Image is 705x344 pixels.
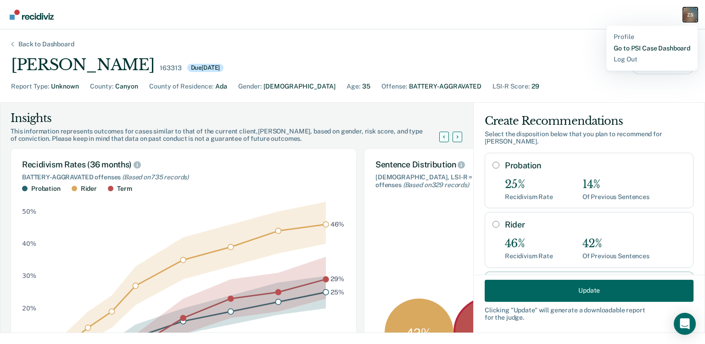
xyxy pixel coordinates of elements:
div: Offense : [381,82,407,91]
div: Recidivism Rate [505,193,553,201]
div: Gender : [238,82,262,91]
span: (Based on 329 records ) [403,181,469,189]
div: [DEMOGRAPHIC_DATA] [263,82,336,91]
g: text [330,220,345,295]
div: Ada [215,82,227,91]
div: 29 [532,82,539,91]
div: This information represents outcomes for cases similar to that of the current client, [PERSON_NAM... [11,128,450,143]
a: Go to PSI Case Dashboard [614,44,690,52]
div: [DEMOGRAPHIC_DATA], LSI-R = 29+, BATTERY-AGGRAVATED offenses [375,173,574,189]
text: 50% [22,207,36,215]
div: County of Residence : [149,82,213,91]
a: Log Out [614,55,690,63]
text: 25% [330,288,344,295]
label: Rider [505,220,686,230]
div: Due [DATE] [187,64,224,72]
div: 14% [582,178,649,191]
div: BATTERY-AGGRAVATED [409,82,481,91]
div: Of Previous Sentences [582,252,649,260]
div: County : [90,82,113,91]
div: Insights [11,111,450,126]
div: Unknown [51,82,79,91]
span: (Based on 735 records ) [122,173,189,181]
label: Probation [505,161,686,171]
div: Z S [683,7,698,22]
div: Canyon [115,82,138,91]
button: Update [485,279,694,301]
div: 35 [362,82,370,91]
div: Of Previous Sentences [582,193,649,201]
div: Recidivism Rate [505,252,553,260]
a: Profile [614,33,690,41]
div: Select the disposition below that you plan to recommend for [PERSON_NAME] . [485,130,694,146]
div: Age : [347,82,360,91]
img: Recidiviz [10,10,54,20]
button: Profile dropdown button [683,7,698,22]
div: Sentence Distribution [375,160,574,170]
text: 30% [22,272,36,279]
div: 25% [505,178,553,191]
text: 46% [330,220,345,227]
div: Clicking " Update " will generate a downloadable report for the judge. [485,306,694,322]
text: 20% [22,304,36,311]
div: Back to Dashboard [7,40,85,48]
div: BATTERY-AGGRAVATED offenses [22,173,345,181]
div: Probation [31,185,61,193]
div: 163313 [160,64,181,72]
div: Recidivism Rates (36 months) [22,160,345,170]
div: Report Type : [11,82,49,91]
div: Create Recommendations [485,114,694,128]
text: 40% [22,240,36,247]
div: Rider [81,185,97,193]
div: 42% [582,237,649,250]
div: Open Intercom Messenger [674,313,696,335]
div: LSI-R Score : [492,82,530,91]
div: [PERSON_NAME] [11,55,154,74]
text: 29% [330,275,344,283]
div: 46% [505,237,553,250]
div: Term [117,185,132,193]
